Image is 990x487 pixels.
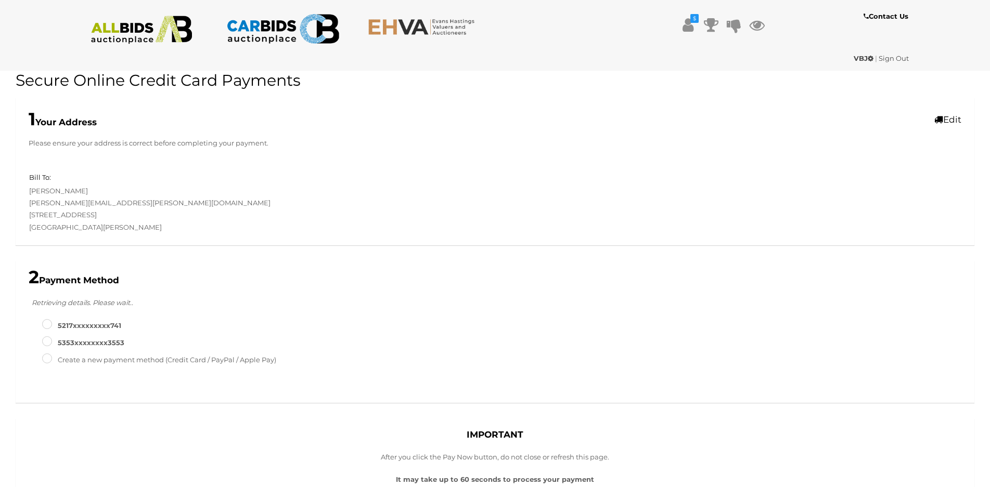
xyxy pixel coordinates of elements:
label: 5353XXXXXXXX3553 [42,337,124,349]
h5: Bill To: [29,174,51,181]
i: $ [690,14,699,23]
a: VBJ [854,54,875,62]
span: 2 [29,266,39,288]
b: Contact Us [864,12,908,20]
a: Contact Us [864,10,911,22]
img: ALLBIDS.com.au [85,16,198,44]
label: 5217XXXXXXXXX741 [42,320,121,332]
span: 1 [29,108,35,130]
b: Payment Method [29,275,119,285]
a: $ [680,16,696,34]
strong: It may take up to 60 seconds to process your payment [396,475,594,483]
i: Retrieving details. Please wait.. [32,298,133,307]
p: Please ensure your address is correct before completing your payment. [29,137,961,149]
img: CARBIDS.com.au [226,10,339,47]
label: Create a new payment method (Credit Card / PayPal / Apple Pay) [42,354,276,366]
div: [PERSON_NAME] [PERSON_NAME][EMAIL_ADDRESS][PERSON_NAME][DOMAIN_NAME] [STREET_ADDRESS] [GEOGRAPHIC... [21,172,495,233]
h1: Secure Online Credit Card Payments [16,72,974,89]
b: Your Address [29,117,97,127]
a: Edit [934,114,961,125]
img: EHVA.com.au [368,18,481,35]
a: Sign Out [879,54,909,62]
span: | [875,54,877,62]
strong: VBJ [854,54,873,62]
p: After you click the Pay Now button, do not close or refresh this page. [353,451,638,463]
b: IMPORTANT [467,429,523,440]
